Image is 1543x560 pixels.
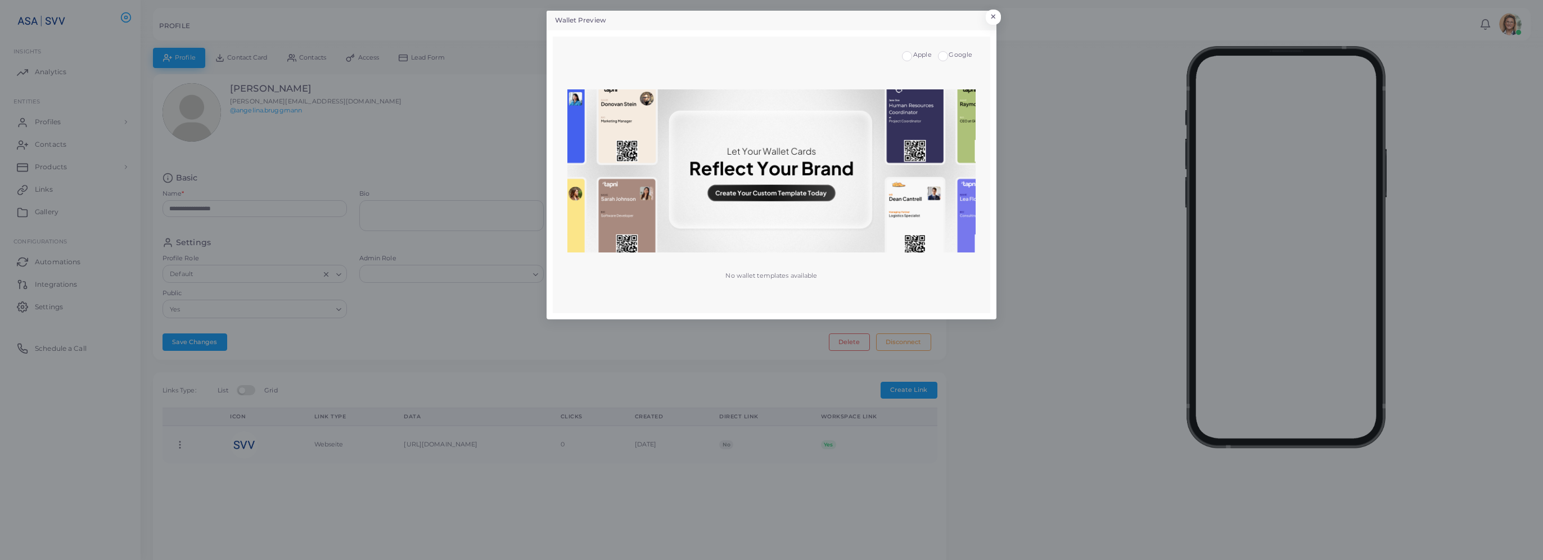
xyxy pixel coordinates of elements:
span: Apple [913,51,932,58]
h5: Wallet Preview [555,16,606,25]
img: No wallet templates [567,89,975,252]
button: Close [986,10,1001,24]
p: No wallet templates available [725,271,817,281]
span: Google [949,51,972,58]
